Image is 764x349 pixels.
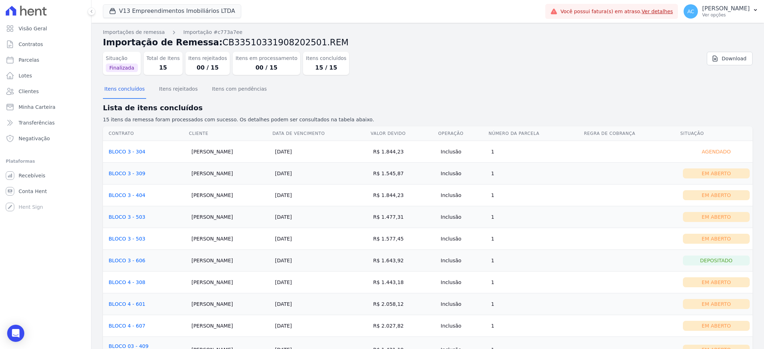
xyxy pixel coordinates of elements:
td: [PERSON_NAME] [189,184,272,206]
td: R$ 1.443,18 [370,271,438,293]
td: [DATE] [272,293,370,315]
a: Lotes [3,69,88,83]
span: Recebíveis [19,172,45,179]
th: Data de Vencimento [272,126,370,141]
td: 1 [488,271,584,293]
td: [PERSON_NAME] [189,293,272,315]
a: BLOCO 4 - 607 [109,323,145,329]
div: Depositado [683,256,750,265]
th: Valor devido [370,126,438,141]
dd: 15 / 15 [306,64,346,72]
button: V13 Empreendimentos Imobiliários LTDA [103,4,241,18]
td: R$ 1.545,87 [370,162,438,184]
a: Importações de remessa [103,29,165,36]
td: [PERSON_NAME] [189,271,272,293]
span: AC [688,9,694,14]
div: Em Aberto [683,190,750,200]
span: Contratos [19,41,43,48]
td: [DATE] [272,141,370,162]
nav: Breadcrumb [103,29,753,36]
div: Open Intercom Messenger [7,325,24,342]
span: Lotes [19,72,32,79]
th: Número da Parcela [488,126,584,141]
td: [DATE] [272,206,370,228]
td: 1 [488,162,584,184]
a: Negativação [3,131,88,146]
td: 1 [488,293,584,315]
div: Em Aberto [683,168,750,178]
td: Inclusão [438,271,488,293]
div: Plataformas [6,157,85,166]
td: Inclusão [438,293,488,315]
dt: Itens concluídos [306,55,346,62]
dt: Itens rejeitados [188,55,227,62]
td: [DATE] [272,315,370,337]
p: [PERSON_NAME] [702,5,750,12]
a: Recebíveis [3,168,88,183]
th: Cliente [189,126,272,141]
td: [DATE] [272,162,370,184]
td: Inclusão [438,315,488,337]
dt: Situação [106,55,138,62]
a: BLOCO 3 - 309 [109,171,145,176]
a: BLOCO 3 - 304 [109,149,145,155]
span: Transferências [19,119,55,126]
a: Parcelas [3,53,88,67]
span: Minha Carteira [19,103,55,111]
a: Transferências [3,116,88,130]
a: BLOCO 4 - 601 [109,301,145,307]
h2: Lista de itens concluídos [103,102,753,113]
a: Importação #c773a7ee [183,29,242,36]
a: Ver detalhes [642,9,673,14]
td: R$ 1.844,23 [370,184,438,206]
td: 1 [488,315,584,337]
p: 15 itens da remessa foram processados com sucesso. Os detalhes podem ser consultados na tabela ab... [103,116,753,123]
div: Em Aberto [683,277,750,287]
dt: Itens em processamento [235,55,297,62]
td: Inclusão [438,162,488,184]
td: [DATE] [272,249,370,271]
td: 1 [488,249,584,271]
a: BLOCO 3 - 503 [109,236,145,242]
td: [DATE] [272,228,370,249]
span: Visão Geral [19,25,47,32]
td: R$ 1.844,23 [370,141,438,162]
a: BLOCO 4 - 308 [109,279,145,285]
td: [PERSON_NAME] [189,141,272,162]
a: BLOCO 3 - 606 [109,258,145,263]
div: Em Aberto [683,299,750,309]
a: Conta Hent [3,184,88,198]
button: AC [PERSON_NAME] Ver opções [678,1,764,21]
span: Parcelas [19,56,39,64]
a: Download [707,52,753,65]
a: Contratos [3,37,88,51]
span: Finalizada [106,64,138,72]
td: 1 [488,206,584,228]
div: Em Aberto [683,234,750,244]
button: Itens concluídos [103,80,146,99]
div: Em Aberto [683,212,750,222]
span: Clientes [19,88,39,95]
a: Minha Carteira [3,100,88,114]
p: Ver opções [702,12,750,18]
td: Inclusão [438,206,488,228]
td: [PERSON_NAME] [189,249,272,271]
button: Itens rejeitados [158,80,199,99]
span: Negativação [19,135,50,142]
td: [PERSON_NAME] [189,206,272,228]
td: R$ 2.058,12 [370,293,438,315]
td: R$ 1.577,45 [370,228,438,249]
td: 1 [488,141,584,162]
th: Situação [680,126,753,141]
td: [PERSON_NAME] [189,228,272,249]
div: Em Aberto [683,321,750,331]
span: Você possui fatura(s) em atraso. [560,8,673,15]
td: Inclusão [438,141,488,162]
a: BLOCO 3 - 503 [109,214,145,220]
td: [DATE] [272,271,370,293]
h2: Importação de Remessa: [103,36,753,49]
th: Operação [438,126,488,141]
div: Agendado [683,147,750,157]
td: R$ 1.643,92 [370,249,438,271]
td: Inclusão [438,228,488,249]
